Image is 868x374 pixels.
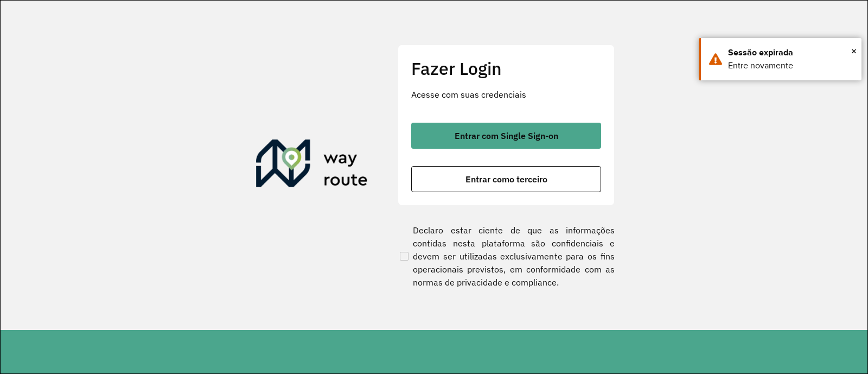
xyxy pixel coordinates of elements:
button: Close [851,43,857,59]
label: Declaro estar ciente de que as informações contidas nesta plataforma são confidenciais e devem se... [398,224,615,289]
h2: Fazer Login [411,58,601,79]
img: Roteirizador AmbevTech [256,140,368,192]
span: Entrar como terceiro [465,175,547,183]
div: Sessão expirada [728,46,853,59]
span: Entrar com Single Sign-on [455,131,558,140]
p: Acesse com suas credenciais [411,88,601,101]
button: button [411,123,601,149]
span: × [851,43,857,59]
div: Entre novamente [728,59,853,72]
button: button [411,166,601,192]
